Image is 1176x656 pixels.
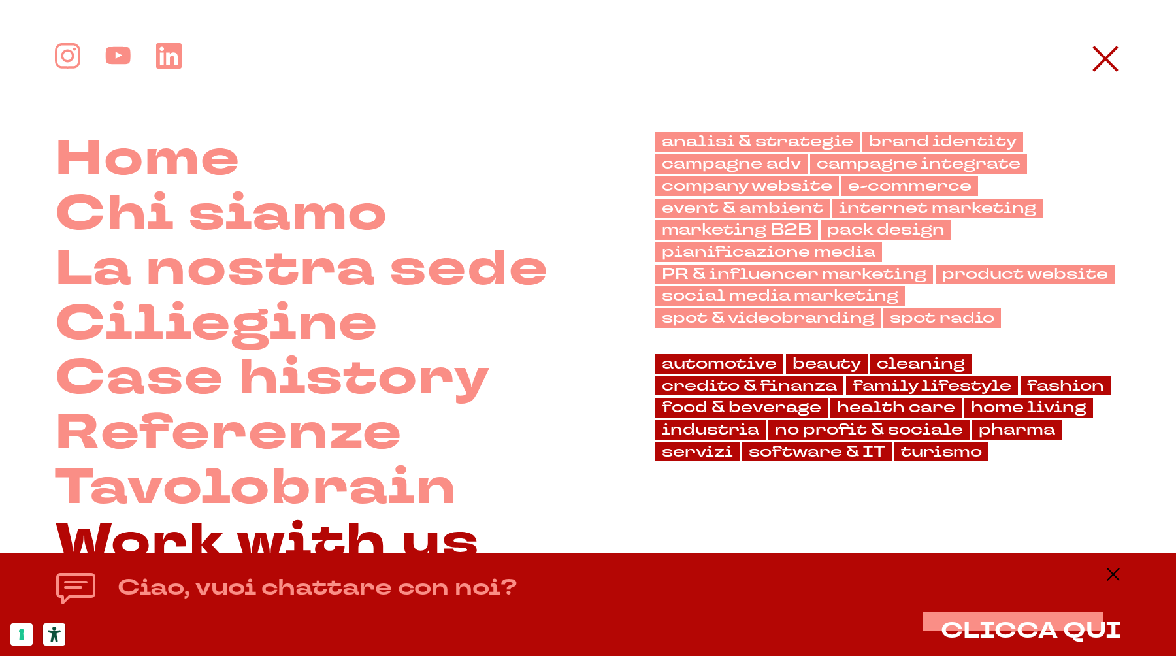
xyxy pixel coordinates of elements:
[883,308,1001,328] a: spot radio
[655,398,828,418] a: food & beverage
[830,398,962,418] a: health care
[972,420,1062,440] a: pharma
[55,351,491,406] a: Case history
[936,265,1115,284] a: product website
[55,242,549,297] a: La nostra sede
[870,354,972,374] a: cleaning
[43,623,65,646] button: Strumenti di accessibilità
[55,516,480,570] a: Work with us
[768,420,970,440] a: no profit & sociale
[655,154,808,174] a: campagne adv
[655,265,933,284] a: PR & influencer marketing
[862,132,1023,152] a: brand identity
[941,619,1121,643] button: CLICCA QUI
[55,187,388,242] a: Chi siamo
[894,442,988,462] a: turismo
[655,242,882,262] a: pianificazione media
[655,199,830,218] a: event & ambient
[655,176,839,196] a: company website
[655,286,905,306] a: social media marketing
[655,442,740,462] a: servizi
[841,176,978,196] a: e-commerce
[821,220,951,240] a: pack design
[1021,376,1111,396] a: fashion
[655,220,818,240] a: marketing B2B
[655,354,783,374] a: automotive
[832,199,1043,218] a: internet marketing
[810,154,1027,174] a: campagne integrate
[786,354,868,374] a: beauty
[10,623,33,646] button: Le tue preferenze relative al consenso per le tecnologie di tracciamento
[941,615,1121,646] span: CLICCA QUI
[55,297,378,352] a: Ciliegine
[846,376,1018,396] a: family lifestyle
[742,442,892,462] a: software & IT
[118,572,517,603] h4: Ciao, vuoi chattare con noi?
[655,420,766,440] a: industria
[964,398,1093,418] a: home living
[55,406,402,461] a: Referenze
[55,132,240,187] a: Home
[655,308,881,328] a: spot & videobranding
[655,376,843,396] a: credito & finanza
[655,132,860,152] a: analisi & strategie
[55,461,457,516] a: Tavolobrain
